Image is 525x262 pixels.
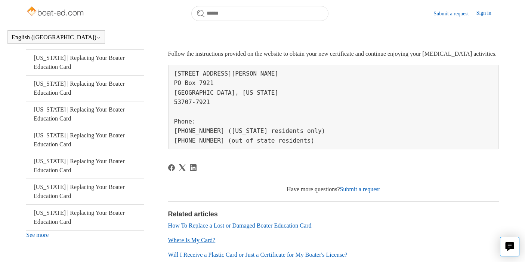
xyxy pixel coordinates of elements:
[434,10,476,18] a: Submit a request
[500,237,519,256] button: Live chat
[191,6,328,21] input: Search
[26,50,144,75] a: [US_STATE] | Replacing Your Boater Education Card
[26,153,144,179] a: [US_STATE] | Replacing Your Boater Education Card
[12,34,101,41] button: English ([GEOGRAPHIC_DATA])
[26,127,144,153] a: [US_STATE] | Replacing Your Boater Education Card
[26,4,86,19] img: Boat-Ed Help Center home page
[179,164,186,171] a: X Corp
[476,9,499,18] a: Sign in
[26,205,144,230] a: [US_STATE] | Replacing Your Boater Education Card
[168,49,499,59] p: Follow the instructions provided on the website to obtain your new certificate and continue enjoy...
[168,237,216,243] a: Where Is My Card?
[26,101,144,127] a: [US_STATE] | Replacing Your Boater Education Card
[168,164,175,171] svg: Share this page on Facebook
[168,252,348,258] a: Will I Receive a Plastic Card or Just a Certificate for My Boater's License?
[168,222,312,229] a: How To Replace a Lost or Damaged Boater Education Card
[190,164,197,171] svg: Share this page on LinkedIn
[26,179,144,204] a: [US_STATE] | Replacing Your Boater Education Card
[168,185,499,194] div: Have more questions?
[168,209,499,219] h2: Related articles
[168,164,175,171] a: Facebook
[26,232,49,238] a: See more
[179,164,186,171] svg: Share this page on X Corp
[190,164,197,171] a: LinkedIn
[168,65,499,150] pre: [STREET_ADDRESS][PERSON_NAME] PO Box 7921 [GEOGRAPHIC_DATA], [US_STATE] 53707-7921 Phone: [PHONE_...
[340,186,380,192] a: Submit a request
[26,76,144,101] a: [US_STATE] | Replacing Your Boater Education Card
